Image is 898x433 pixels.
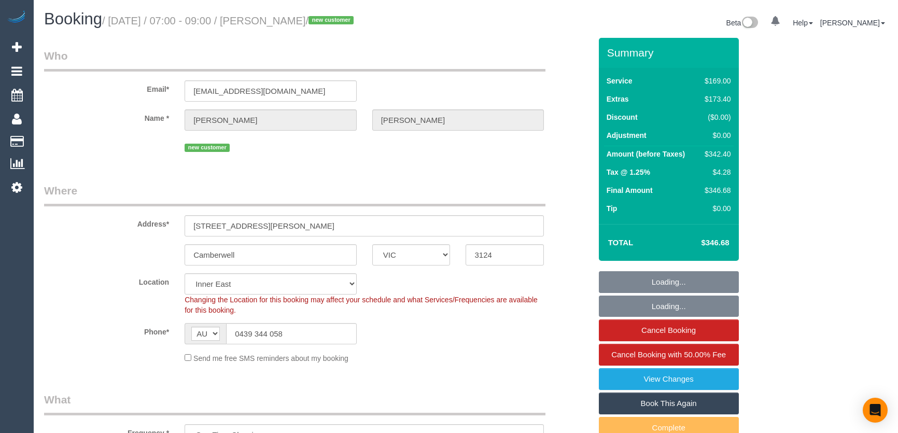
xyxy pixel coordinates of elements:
label: Final Amount [607,185,653,195]
a: View Changes [599,368,739,390]
label: Discount [607,112,638,122]
div: $4.28 [700,167,731,177]
div: $173.40 [700,94,731,104]
label: Phone* [36,323,177,337]
legend: Who [44,48,545,72]
label: Tip [607,203,618,214]
img: New interface [741,17,758,30]
span: Cancel Booking with 50.00% Fee [611,350,726,359]
span: new customer [308,16,354,24]
label: Service [607,76,633,86]
input: Last Name* [372,109,544,131]
div: Open Intercom Messenger [863,398,888,423]
strong: Total [608,238,634,247]
div: $0.00 [700,203,731,214]
a: Cancel Booking [599,319,739,341]
label: Amount (before Taxes) [607,149,685,159]
label: Address* [36,215,177,229]
label: Tax @ 1.25% [607,167,650,177]
small: / [DATE] / 07:00 - 09:00 / [PERSON_NAME] [102,15,357,26]
input: Post Code* [466,244,544,266]
label: Name * [36,109,177,123]
label: Email* [36,80,177,94]
span: new customer [185,144,230,152]
h3: Summary [607,47,734,59]
a: Help [793,19,813,27]
div: ($0.00) [700,112,731,122]
legend: What [44,392,545,415]
legend: Where [44,183,545,206]
div: $169.00 [700,76,731,86]
img: Automaid Logo [6,10,27,25]
label: Location [36,273,177,287]
span: Send me free SMS reminders about my booking [193,354,348,362]
span: / [306,15,357,26]
a: Beta [726,19,759,27]
input: Suburb* [185,244,357,266]
div: $346.68 [700,185,731,195]
label: Adjustment [607,130,647,141]
div: $0.00 [700,130,731,141]
div: $342.40 [700,149,731,159]
span: Booking [44,10,102,28]
span: Changing the Location for this booking may affect your schedule and what Services/Frequencies are... [185,296,538,314]
input: Phone* [226,323,357,344]
a: Book This Again [599,393,739,414]
label: Extras [607,94,629,104]
h4: $346.68 [670,239,729,247]
input: Email* [185,80,357,102]
input: First Name* [185,109,357,131]
a: [PERSON_NAME] [820,19,885,27]
a: Cancel Booking with 50.00% Fee [599,344,739,366]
